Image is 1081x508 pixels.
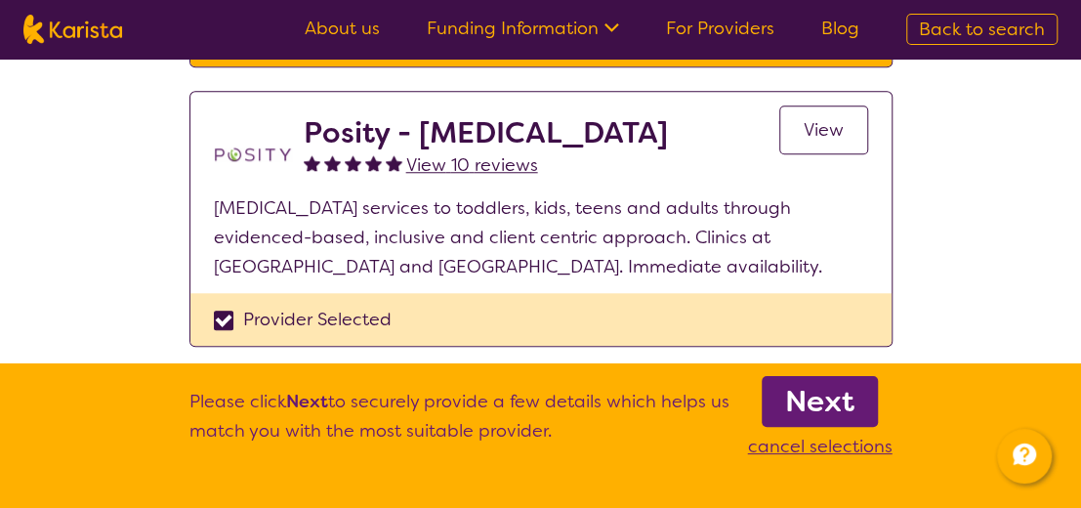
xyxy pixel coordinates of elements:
[304,115,668,150] h2: Posity - [MEDICAL_DATA]
[386,154,402,171] img: fullstar
[214,193,868,281] p: [MEDICAL_DATA] services to toddlers, kids, teens and adults through evidenced-based, inclusive an...
[997,429,1052,484] button: Channel Menu
[785,382,854,421] b: Next
[762,376,878,427] a: Next
[821,17,859,40] a: Blog
[365,154,382,171] img: fullstar
[804,118,844,142] span: View
[286,390,328,413] b: Next
[305,17,380,40] a: About us
[779,106,868,154] a: View
[345,154,361,171] img: fullstar
[906,14,1058,45] a: Back to search
[304,154,320,171] img: fullstar
[406,150,538,180] a: View 10 reviews
[189,387,729,461] p: Please click to securely provide a few details which helps us match you with the most suitable pr...
[324,154,341,171] img: fullstar
[23,15,122,44] img: Karista logo
[427,17,619,40] a: Funding Information
[748,432,893,461] p: cancel selections
[214,115,292,193] img: t1bslo80pcylnzwjhndq.png
[919,18,1045,41] span: Back to search
[666,17,774,40] a: For Providers
[406,153,538,177] span: View 10 reviews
